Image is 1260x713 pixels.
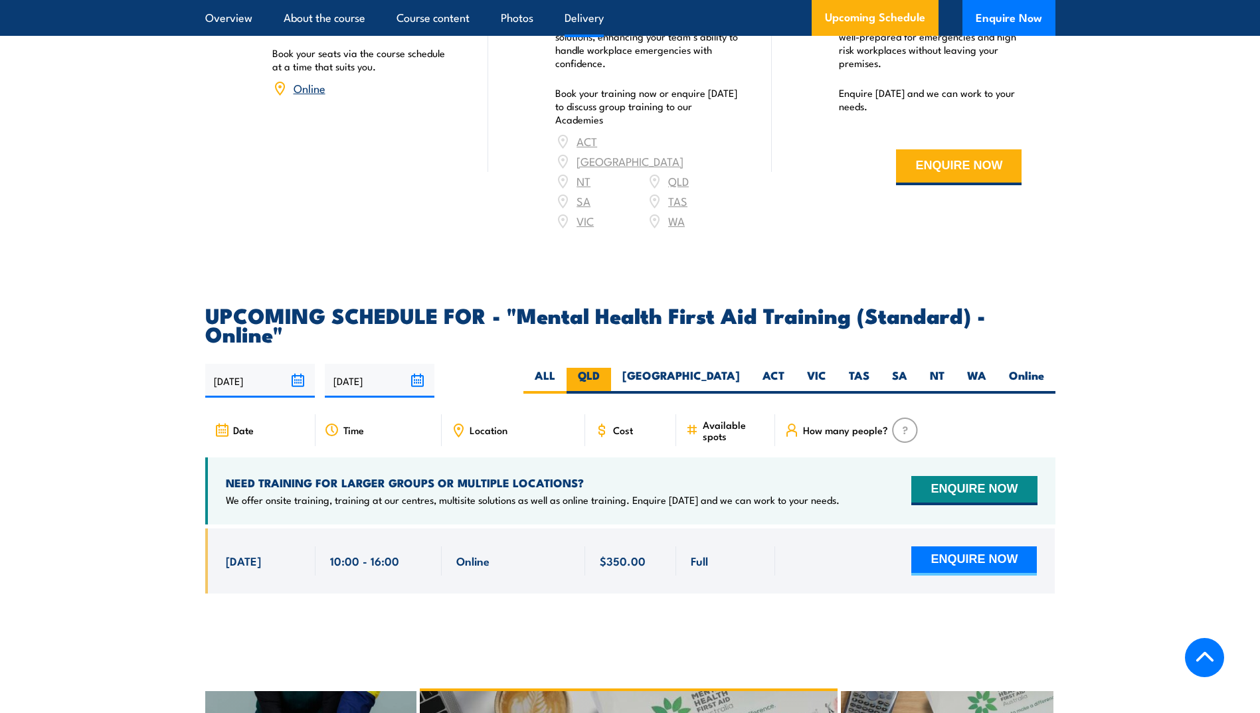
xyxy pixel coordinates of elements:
[839,86,1022,113] p: Enquire [DATE] and we can work to your needs.
[456,553,490,568] span: Online
[911,546,1037,576] button: ENQUIRE NOW
[470,424,507,436] span: Location
[343,424,364,436] span: Time
[325,364,434,398] input: To date
[911,476,1037,505] button: ENQUIRE NOW
[205,305,1055,343] h2: UPCOMING SCHEDULE FOR - "Mental Health First Aid Training (Standard) - Online"
[896,149,1022,185] button: ENQUIRE NOW
[226,493,840,507] p: We offer onsite training, training at our centres, multisite solutions as well as online training...
[523,368,567,394] label: ALL
[919,368,956,394] label: NT
[703,419,766,441] span: Available spots
[226,553,261,568] span: [DATE]
[611,368,751,394] label: [GEOGRAPHIC_DATA]
[796,368,838,394] label: VIC
[226,475,840,490] h4: NEED TRAINING FOR LARGER GROUPS OR MULTIPLE LOCATIONS?
[839,3,1022,70] p: We offer convenient nationwide training tailored to you, ensuring your staff are well-prepared fo...
[555,86,739,126] p: Book your training now or enquire [DATE] to discuss group training to our Academies
[751,368,796,394] label: ACT
[555,3,739,70] p: Our Academies are located nationally and provide customised safety training solutions, enhancing ...
[330,553,399,568] span: 10:00 - 16:00
[600,553,646,568] span: $350.00
[998,368,1055,394] label: Online
[613,424,633,436] span: Cost
[205,364,315,398] input: From date
[233,424,254,436] span: Date
[956,368,998,394] label: WA
[272,46,456,73] p: Book your seats via the course schedule at a time that suits you.
[838,368,881,394] label: TAS
[803,424,888,436] span: How many people?
[294,80,325,96] a: Online
[691,553,708,568] span: Full
[881,368,919,394] label: SA
[567,368,611,394] label: QLD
